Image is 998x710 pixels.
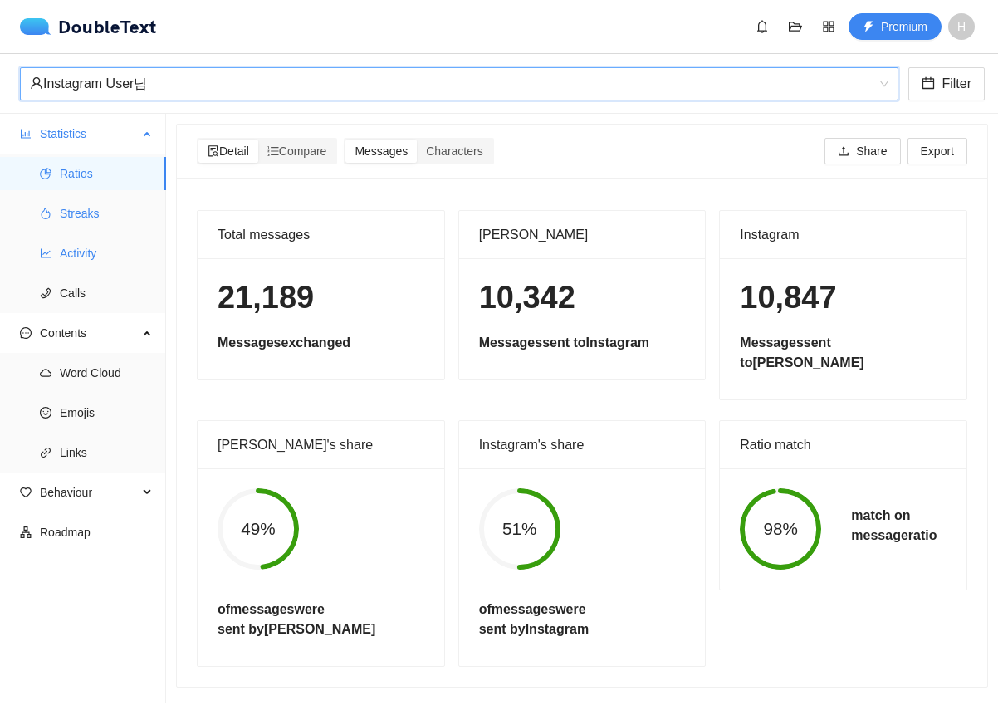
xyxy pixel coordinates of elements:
span: Export [921,142,954,160]
h5: Messages sent to [PERSON_NAME] [740,333,947,373]
span: message [20,327,32,339]
div: Total messages [218,211,424,258]
span: pie-chart [40,168,51,179]
h1: 21,189 [218,278,424,317]
div: [PERSON_NAME] [479,211,686,258]
span: H [957,13,966,40]
div: Instagram User님 [30,68,873,100]
div: [PERSON_NAME]'s share [218,421,424,468]
span: Behaviour [40,476,138,509]
span: Statistics [40,117,138,150]
span: bar-chart [20,128,32,140]
h5: match on message ratio [851,506,937,546]
span: Characters [426,144,482,158]
span: calendar [922,76,935,92]
span: folder-open [783,20,808,33]
h5: Messages exchanged [218,333,424,353]
div: Instagram's share [479,421,686,468]
button: bell [749,13,775,40]
span: 49% [218,521,299,538]
span: ordered-list [267,145,279,157]
span: heart [20,487,32,498]
span: fire [40,208,51,219]
button: folder-open [782,13,809,40]
span: Calls [60,277,153,310]
button: uploadShare [824,138,900,164]
span: apartment [20,526,32,538]
span: smile [40,407,51,419]
span: Filter [942,73,971,94]
button: appstore [815,13,842,40]
span: Detail [208,144,249,158]
span: cloud [40,367,51,379]
span: phone [40,287,51,299]
button: Export [907,138,967,164]
span: upload [838,145,849,159]
span: Roadmap [40,516,153,549]
h5: Messages sent to Instagram [479,333,686,353]
div: Instagram [740,211,947,258]
span: Contents [40,316,138,350]
span: Emojis [60,396,153,429]
span: Activity [60,237,153,270]
h1: 10,847 [740,278,947,317]
span: appstore [816,20,841,33]
img: logo [20,18,58,35]
span: Links [60,436,153,469]
span: Ratios [60,157,153,190]
span: Word Cloud [60,356,153,389]
span: Premium [881,17,927,36]
button: calendarFilter [908,67,985,100]
h1: 10,342 [479,278,686,317]
span: Compare [267,144,327,158]
span: thunderbolt [863,21,874,34]
div: DoubleText [20,18,157,35]
span: Messages [355,144,408,158]
span: line-chart [40,247,51,259]
h5: of messages were sent by Instagram [479,600,589,639]
h5: of messages were sent by [PERSON_NAME] [218,600,375,639]
span: user [30,76,43,90]
span: 51% [479,521,560,538]
div: Ratio match [740,421,947,468]
a: logoDoubleText [20,18,157,35]
span: Instagram User님 [30,68,888,100]
span: bell [750,20,775,33]
span: file-search [208,145,219,157]
button: thunderboltPremium [849,13,942,40]
span: 98% [740,521,821,538]
span: link [40,447,51,458]
span: Streaks [60,197,153,230]
span: Share [856,142,887,160]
